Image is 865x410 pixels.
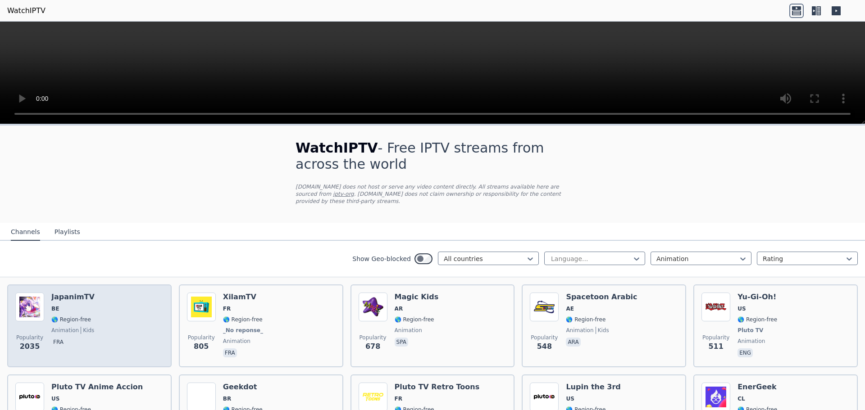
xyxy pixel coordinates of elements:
span: 🌎 Region-free [51,316,91,323]
button: Channels [11,224,40,241]
h1: - Free IPTV streams from across the world [296,140,569,172]
span: Popularity [702,334,729,341]
span: US [51,395,59,402]
span: AE [566,305,574,312]
span: AR [395,305,403,312]
img: Spacetoon Arabic [530,293,559,321]
h6: Pluto TV Anime Accion [51,383,143,392]
p: eng [738,348,753,357]
img: JapanimTV [15,293,44,321]
span: kids [596,327,609,334]
h6: EnerGeek [738,383,777,392]
a: iptv-org [333,191,354,197]
span: 🌎 Region-free [223,316,263,323]
h6: Magic Kids [395,293,439,302]
h6: XilamTV [223,293,265,302]
h6: Lupin the 3rd [566,383,620,392]
p: fra [223,348,237,357]
span: WatchIPTV [296,140,378,156]
span: 🌎 Region-free [566,316,605,323]
span: Pluto TV [738,327,763,334]
span: 678 [365,341,380,352]
span: FR [395,395,402,402]
span: animation [566,327,593,334]
button: Playlists [55,224,80,241]
a: WatchIPTV [7,5,46,16]
img: XilamTV [187,293,216,321]
h6: JapanimTV [51,293,95,302]
span: 🌎 Region-free [395,316,434,323]
span: 511 [708,341,723,352]
span: animation [223,338,250,345]
h6: Geekdot [223,383,263,392]
span: BR [223,395,231,402]
span: 2035 [20,341,40,352]
span: Popularity [360,334,387,341]
span: _No reponse_ [223,327,263,334]
span: CL [738,395,745,402]
img: Yu-Gi-Oh! [701,293,730,321]
span: animation [395,327,422,334]
span: FR [223,305,231,312]
span: Popularity [16,334,43,341]
h6: Yu-Gi-Oh! [738,293,777,302]
span: BE [51,305,59,312]
span: US [566,395,574,402]
h6: Spacetoon Arabic [566,293,637,302]
span: kids [81,327,94,334]
span: Popularity [188,334,215,341]
p: ara [566,338,580,347]
span: 548 [537,341,552,352]
span: 🌎 Region-free [738,316,777,323]
span: animation [51,327,79,334]
span: US [738,305,746,312]
p: [DOMAIN_NAME] does not host or serve any video content directly. All streams available here are s... [296,183,569,205]
label: Show Geo-blocked [352,254,411,263]
span: Popularity [531,334,558,341]
span: 805 [194,341,209,352]
p: fra [51,338,65,347]
p: spa [395,338,408,347]
span: animation [738,338,765,345]
img: Magic Kids [359,293,387,321]
h6: Pluto TV Retro Toons [395,383,480,392]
